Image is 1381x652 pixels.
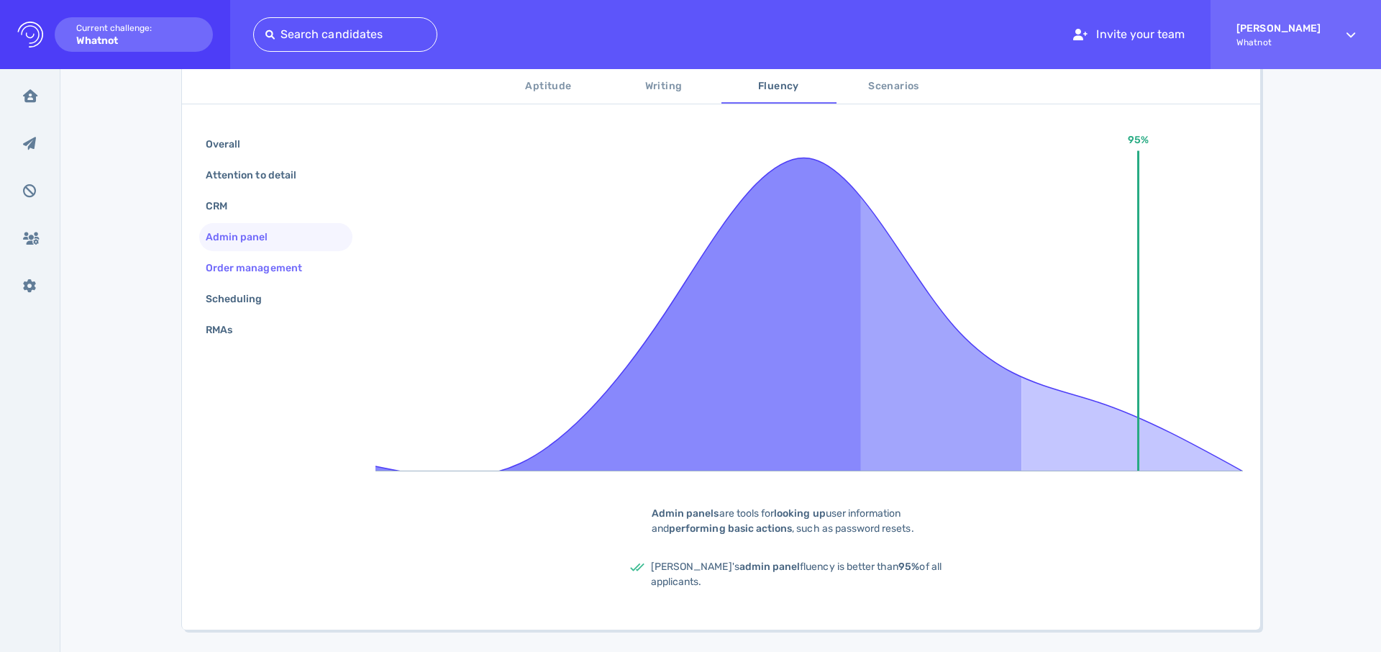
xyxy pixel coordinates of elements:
div: are tools for user information and , such as password resets. [629,506,989,536]
span: [PERSON_NAME]'s fluency is better than of all applicants. [651,561,942,588]
span: Scenarios [845,78,943,96]
span: Aptitude [500,78,598,96]
div: Scheduling [203,289,280,309]
b: looking up [774,507,826,520]
div: Admin panel [203,227,286,248]
b: Admin panels [652,507,719,520]
div: Attention to detail [203,165,314,186]
span: Fluency [730,78,828,96]
text: 95% [1128,134,1149,146]
span: Whatnot [1236,37,1321,47]
b: performing basic actions [669,522,792,535]
strong: [PERSON_NAME] [1236,22,1321,35]
b: admin panel [739,561,801,573]
div: Order management [203,258,319,279]
div: RMAs [203,320,250,340]
div: CRM [203,196,245,217]
b: 95% [898,561,919,573]
div: Overall [203,134,257,155]
span: Writing [615,78,713,96]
